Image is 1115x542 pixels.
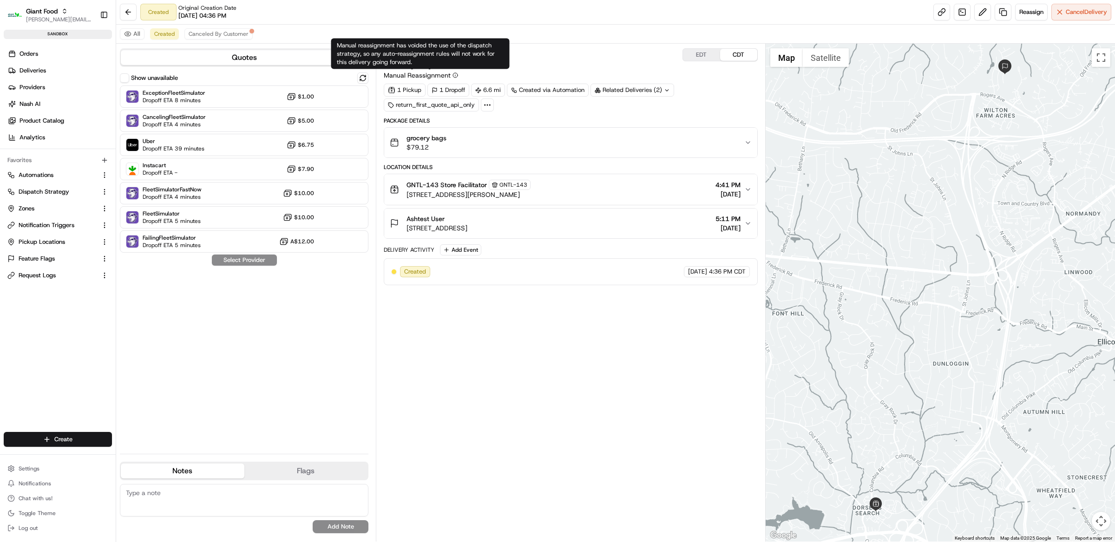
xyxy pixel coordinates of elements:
span: Dropoff ETA 4 minutes [143,193,202,201]
button: grocery bags$79.12 [384,128,757,157]
span: Log out [19,524,38,532]
button: Giant Food [26,7,58,16]
button: $10.00 [283,213,314,222]
p: Welcome 👋 [9,37,169,52]
span: Product Catalog [20,117,64,125]
button: Manual Reassignment [384,71,458,80]
button: A$12.00 [279,237,314,246]
img: Uber [126,139,138,151]
button: CancelDelivery [1051,4,1111,20]
a: Notification Triggers [7,221,97,229]
span: $5.00 [298,117,314,124]
div: 💻 [79,209,86,216]
span: Pylon [92,230,112,237]
span: Notification Triggers [19,221,74,229]
span: [PERSON_NAME] [29,144,75,151]
span: grocery bags [407,133,446,143]
span: Notifications [19,480,51,487]
span: Orders [20,50,38,58]
span: Manual Reassignment [384,71,451,80]
button: Create [4,432,112,447]
button: $10.00 [283,189,314,198]
img: CancelingFleetSimulator [126,115,138,127]
span: $7.90 [298,165,314,173]
span: Map data ©2025 Google [1000,535,1051,541]
span: Feature Flags [19,255,55,263]
button: Dispatch Strategy [4,184,112,199]
img: Instacart [126,163,138,175]
button: Automations [4,168,112,183]
div: Start new chat [42,89,152,98]
img: 1736555255976-a54dd68f-1ca7-489b-9aae-adbdc363a1c4 [9,89,26,105]
a: Nash AI [4,97,116,111]
span: ExceptionFleetSimulator [143,89,205,97]
button: Log out [4,522,112,535]
span: Ashtest User [407,214,445,223]
span: • [77,169,80,176]
span: 4:36 PM CDT [709,268,746,276]
span: FailingFleetSimulator [143,234,201,242]
div: return_first_quote_api_only [384,98,479,111]
span: Dropoff ETA - [143,169,177,176]
button: $7.90 [287,164,314,174]
button: Pickup Locations [4,235,112,249]
img: Google [768,529,799,542]
a: Orders [4,46,116,61]
span: Reassign [1019,8,1043,16]
img: Ami Wang [9,160,24,175]
img: Tiffany Volk [9,135,24,150]
div: Favorites [4,153,112,168]
input: Clear [24,60,153,70]
span: Zones [19,204,34,213]
a: Dispatch Strategy [7,188,97,196]
span: [DATE] [82,144,101,151]
a: Open this area in Google Maps (opens a new window) [768,529,799,542]
a: Analytics [4,130,116,145]
span: Dropoff ETA 8 minutes [143,97,205,104]
a: Automations [7,171,97,179]
button: Quotes [121,50,367,65]
span: Providers [20,83,45,91]
button: Start new chat [158,91,169,103]
span: Knowledge Base [19,208,71,217]
a: Feature Flags [7,255,97,263]
span: API Documentation [88,208,149,217]
a: Created via Automation [507,84,589,97]
button: See all [144,119,169,130]
div: 📗 [9,209,17,216]
a: Product Catalog [4,113,116,128]
a: Pickup Locations [7,238,97,246]
button: Toggle fullscreen view [1092,48,1110,67]
div: We're available if you need us! [42,98,128,105]
a: Terms [1056,535,1069,541]
button: Reassign [1015,4,1048,20]
button: Ashtest User[STREET_ADDRESS]5:11 PM[DATE] [384,209,757,238]
span: [STREET_ADDRESS] [407,223,467,233]
span: Uber [143,137,204,145]
span: $79.12 [407,143,446,152]
button: Toggle Theme [4,507,112,520]
span: Deliveries [20,66,46,75]
button: Request Logs [4,268,112,283]
div: 6.6 mi [471,84,505,97]
button: Chat with us! [4,492,112,505]
div: Delivery Activity [384,246,434,254]
span: Nash AI [20,100,40,108]
button: Map camera controls [1092,512,1110,530]
span: [DATE] [82,169,101,176]
button: Keyboard shortcuts [955,535,995,542]
button: Feature Flags [4,251,112,266]
span: FleetSimulatorFastNow [143,186,202,193]
span: Toggle Theme [19,509,56,517]
span: CancelingFleetSimulator [143,113,206,121]
img: FleetSimulator [126,211,138,223]
button: Giant FoodGiant Food[PERSON_NAME][EMAIL_ADDRESS][DOMAIN_NAME] [4,4,96,26]
span: Dropoff ETA 39 minutes [143,145,204,152]
span: Automations [19,171,53,179]
span: Pickup Locations [19,238,65,246]
span: A$12.00 [290,238,314,245]
span: 5:11 PM [715,214,741,223]
div: Past conversations [9,121,59,128]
